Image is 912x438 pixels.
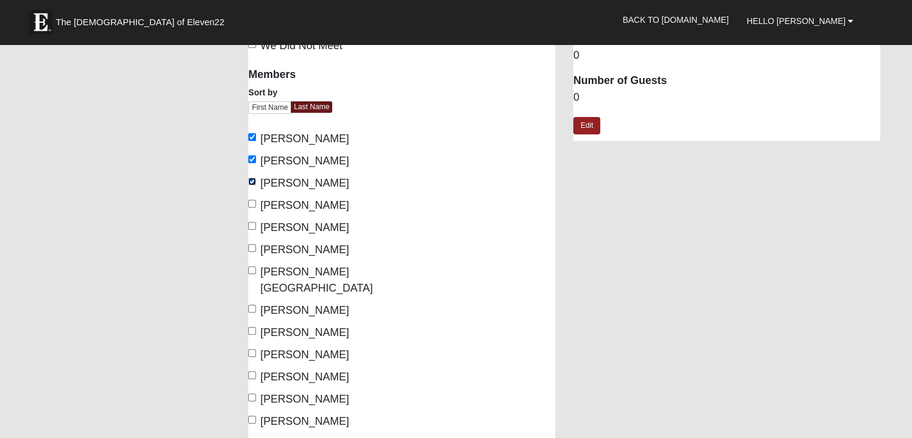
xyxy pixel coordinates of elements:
[260,244,349,256] span: [PERSON_NAME]
[260,326,349,338] span: [PERSON_NAME]
[248,200,256,208] input: [PERSON_NAME]
[248,327,256,335] input: [PERSON_NAME]
[260,133,349,145] span: [PERSON_NAME]
[248,133,256,141] input: [PERSON_NAME]
[613,5,738,35] a: Back to [DOMAIN_NAME]
[248,68,393,82] h4: Members
[248,178,256,185] input: [PERSON_NAME]
[260,155,349,167] span: [PERSON_NAME]
[23,4,263,34] a: The [DEMOGRAPHIC_DATA] of Eleven22
[573,48,880,64] dd: 0
[260,177,349,189] span: [PERSON_NAME]
[260,199,349,211] span: [PERSON_NAME]
[248,305,256,313] input: [PERSON_NAME]
[248,349,256,357] input: [PERSON_NAME]
[573,73,880,89] dt: Number of Guests
[248,244,256,252] input: [PERSON_NAME]
[738,6,862,36] a: Hello [PERSON_NAME]
[573,117,600,134] a: Edit
[260,221,349,233] span: [PERSON_NAME]
[29,10,53,34] img: Eleven22 logo
[260,415,349,427] span: [PERSON_NAME]
[56,16,224,28] span: The [DEMOGRAPHIC_DATA] of Eleven22
[260,371,349,383] span: [PERSON_NAME]
[260,349,349,361] span: [PERSON_NAME]
[248,266,256,274] input: [PERSON_NAME][GEOGRAPHIC_DATA]
[248,394,256,401] input: [PERSON_NAME]
[248,86,277,98] label: Sort by
[573,90,880,106] dd: 0
[248,222,256,230] input: [PERSON_NAME]
[291,101,332,113] a: Last Name
[260,304,349,316] span: [PERSON_NAME]
[260,266,372,294] span: [PERSON_NAME][GEOGRAPHIC_DATA]
[260,40,342,52] span: We Did Not Meet
[747,16,845,26] span: Hello [PERSON_NAME]
[248,101,291,114] a: First Name
[248,371,256,379] input: [PERSON_NAME]
[260,393,349,405] span: [PERSON_NAME]
[248,155,256,163] input: [PERSON_NAME]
